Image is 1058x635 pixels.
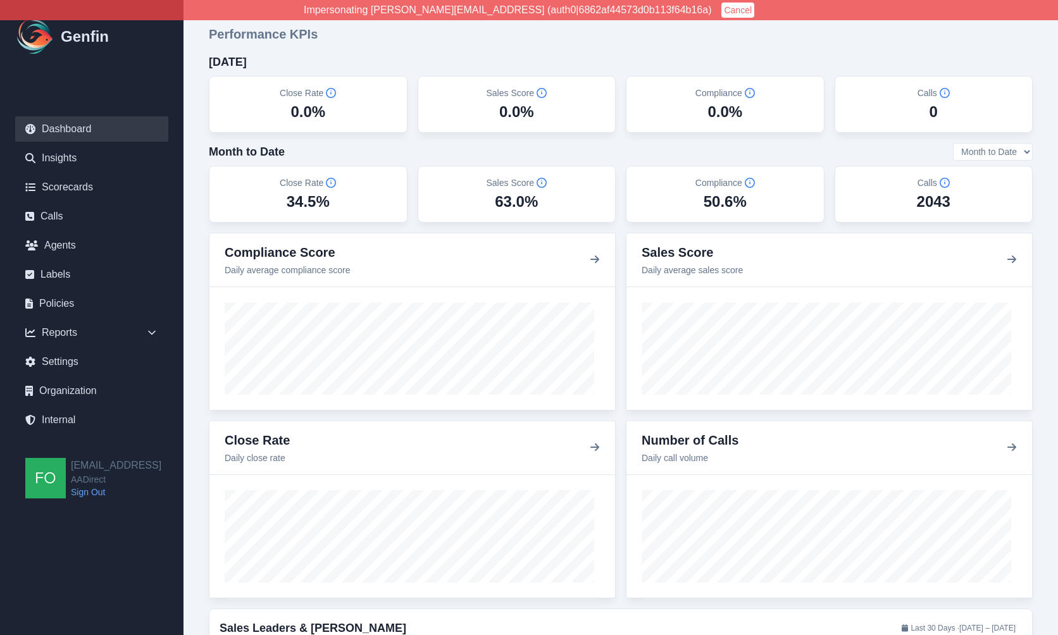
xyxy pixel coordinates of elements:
div: 0.0% [290,102,325,122]
button: View details [1007,252,1017,268]
div: 63.0% [495,192,538,212]
h5: Sales Score [487,87,547,99]
div: 2043 [917,192,950,212]
a: Settings [15,349,168,374]
a: Insights [15,145,168,171]
img: Logo [15,16,56,57]
h5: Calls [918,176,950,189]
a: Internal [15,407,168,433]
a: Agents [15,233,168,258]
div: 0 [930,102,938,122]
button: View details [590,440,600,455]
h3: Close Rate [225,431,290,449]
img: founders@genfin.ai [25,458,66,498]
h5: Sales Score [487,176,547,189]
button: View details [590,252,600,268]
h4: Month to Date [209,143,285,161]
p: Daily close rate [225,452,290,464]
h3: Compliance Score [225,244,350,261]
h3: Sales Score [642,244,743,261]
a: Organization [15,378,168,404]
span: AADirect [71,473,161,486]
p: Daily call volume [642,452,738,464]
div: 34.5% [287,192,330,212]
span: Info [326,178,336,188]
h3: Number of Calls [642,431,738,449]
span: Info [940,178,950,188]
span: Info [537,178,547,188]
h1: Genfin [61,27,109,47]
a: Calls [15,204,168,229]
a: Labels [15,262,168,287]
span: Info [745,178,755,188]
a: Policies [15,291,168,316]
a: Dashboard [15,116,168,142]
h5: Close Rate [280,176,336,189]
div: 50.6% [704,192,747,212]
h3: Performance KPIs [209,25,318,43]
span: Info [940,88,950,98]
span: Info [537,88,547,98]
button: Cancel [721,3,754,18]
h5: Close Rate [280,87,336,99]
h4: [DATE] [209,53,247,71]
button: View details [1007,440,1017,455]
div: 0.0% [499,102,534,122]
span: Info [326,88,336,98]
p: Daily average sales score [642,264,743,276]
p: Daily average compliance score [225,264,350,276]
span: Info [745,88,755,98]
div: Reports [15,320,168,345]
h5: Compliance [695,176,755,189]
div: 0.0% [707,102,742,122]
h5: Calls [918,87,950,99]
h2: [EMAIL_ADDRESS] [71,458,161,473]
a: Sign Out [71,486,161,498]
h5: Compliance [695,87,755,99]
a: Scorecards [15,175,168,200]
